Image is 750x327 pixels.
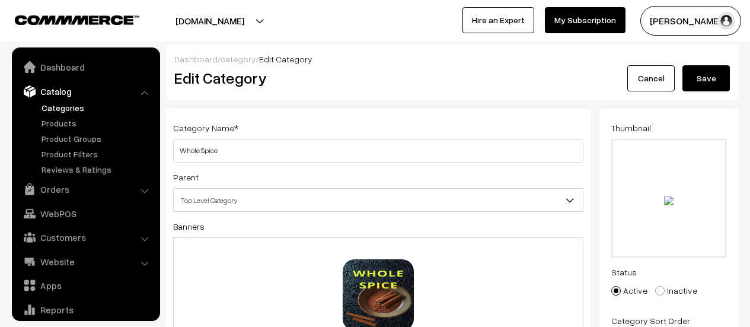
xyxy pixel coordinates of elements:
a: Customers [15,227,156,248]
a: Website [15,251,156,272]
a: Reports [15,299,156,320]
button: Save [682,65,730,91]
a: Orders [15,179,156,200]
img: user [717,12,735,30]
a: Apps [15,275,156,296]
a: Product Filters [39,148,156,160]
label: Active [611,284,647,297]
a: Categories [39,101,156,114]
span: Edit Category [259,54,312,64]
a: Cancel [627,65,675,91]
a: Catalog [15,81,156,102]
a: Reviews & Ratings [39,163,156,176]
label: Thumbnail [611,122,651,134]
img: COMMMERCE [15,15,139,24]
label: Parent [173,171,199,183]
label: Inactive [655,284,697,297]
a: WebPOS [15,203,156,224]
a: Products [39,117,156,129]
button: [PERSON_NAME] [640,6,741,36]
a: Product Groups [39,132,156,145]
a: Dashboard [15,56,156,78]
label: Status [611,266,637,278]
label: Banners [173,220,205,233]
a: My Subscription [545,7,625,33]
button: [DOMAIN_NAME] [134,6,286,36]
h2: Edit Category [174,69,586,87]
input: Category Name [173,139,583,163]
span: Top Level Category [174,190,583,211]
a: category [221,54,256,64]
a: Dashboard [174,54,218,64]
a: Hire an Expert [462,7,534,33]
div: / / [174,53,730,65]
label: Category Name [173,122,238,134]
label: Category Sort Order [611,315,690,327]
a: COMMMERCE [15,12,119,26]
span: Top Level Category [173,188,583,212]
